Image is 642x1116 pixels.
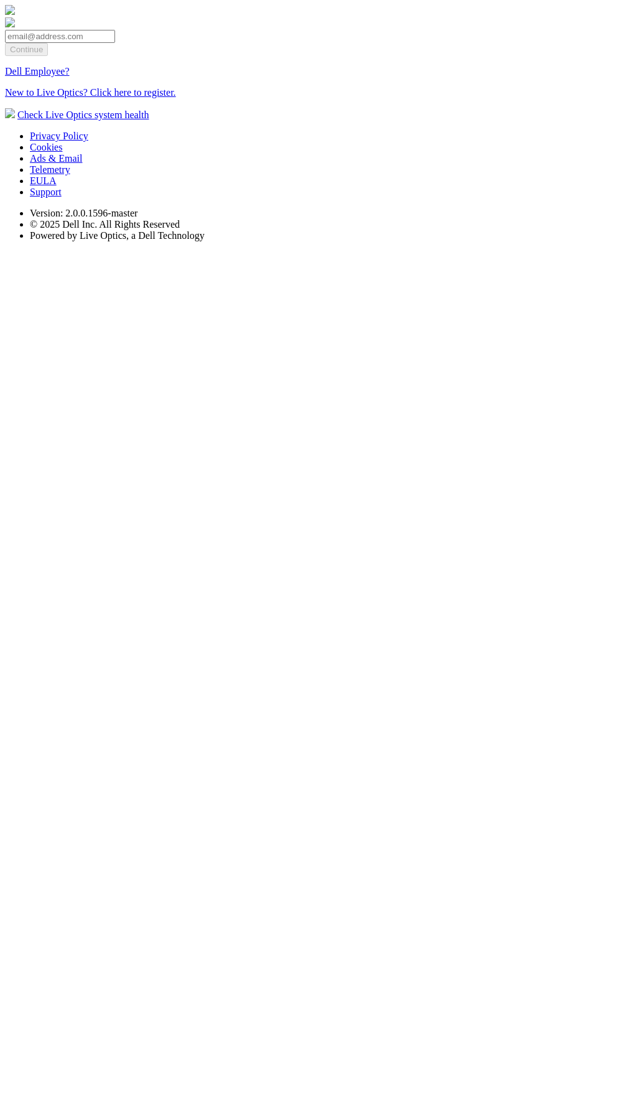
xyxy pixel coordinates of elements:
a: Support [30,187,62,197]
input: email@address.com [5,30,115,43]
img: status-check-icon.svg [5,108,15,118]
a: EULA [30,175,57,186]
a: Ads & Email [30,153,82,164]
a: Telemetry [30,164,70,175]
a: Privacy Policy [30,131,88,141]
a: Cookies [30,142,62,152]
li: © 2025 Dell Inc. All Rights Reserved [30,219,637,230]
img: liveoptics-word.svg [5,17,15,27]
input: Continue [5,43,48,56]
li: Version: 2.0.0.1596-master [30,208,637,219]
a: Dell Employee? [5,66,70,77]
a: New to Live Optics? Click here to register. [5,87,176,98]
img: liveoptics-logo.svg [5,5,15,15]
li: Powered by Live Optics, a Dell Technology [30,230,637,241]
a: Check Live Optics system health [17,109,149,120]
